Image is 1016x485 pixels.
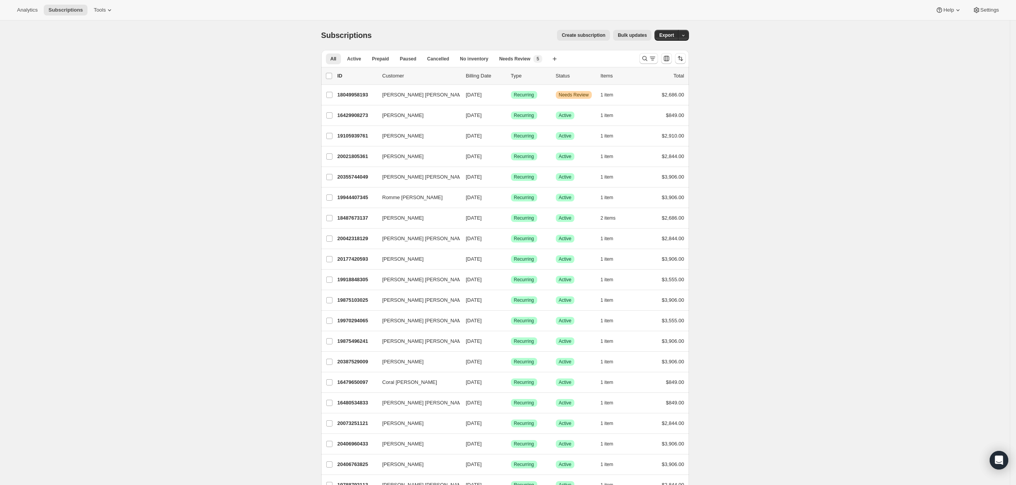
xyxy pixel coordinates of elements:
[382,72,460,80] p: Customer
[466,112,482,118] span: [DATE]
[382,91,466,99] span: [PERSON_NAME] [PERSON_NAME]
[338,337,376,345] p: 19875496241
[601,153,613,160] span: 1 item
[601,295,622,306] button: 1 item
[338,378,376,386] p: 16479650097
[466,236,482,241] span: [DATE]
[382,296,466,304] span: [PERSON_NAME] [PERSON_NAME]
[378,335,455,347] button: [PERSON_NAME] [PERSON_NAME] [PERSON_NAME]
[514,92,534,98] span: Recurring
[338,399,376,407] p: 16480534833
[466,174,482,180] span: [DATE]
[601,315,622,326] button: 1 item
[338,91,376,99] p: 18049958193
[382,153,424,160] span: [PERSON_NAME]
[466,400,482,406] span: [DATE]
[601,256,613,262] span: 1 item
[514,153,534,160] span: Recurring
[514,441,534,447] span: Recurring
[321,31,372,40] span: Subscriptions
[601,151,622,162] button: 1 item
[382,337,509,345] span: [PERSON_NAME] [PERSON_NAME] [PERSON_NAME]
[514,174,534,180] span: Recurring
[338,459,684,470] div: 20406763825[PERSON_NAME][DATE]SuccessRecurringSuccessActive1 item$3,906.00
[382,255,424,263] span: [PERSON_NAME]
[338,192,684,203] div: 19944407345Romme [PERSON_NAME][DATE]SuccessRecurringSuccessActive1 item$3,906.00
[601,72,639,80] div: Items
[514,256,534,262] span: Recurring
[601,377,622,388] button: 1 item
[931,5,966,15] button: Help
[338,131,684,141] div: 19105939761[PERSON_NAME][DATE]SuccessRecurringSuccessActive1 item$2,910.00
[514,318,534,324] span: Recurring
[378,150,455,163] button: [PERSON_NAME]
[559,359,572,365] span: Active
[557,30,610,41] button: Create subscription
[659,32,674,38] span: Export
[601,461,613,468] span: 1 item
[17,7,38,13] span: Analytics
[601,338,613,344] span: 1 item
[559,256,572,262] span: Active
[562,32,605,38] span: Create subscription
[601,379,613,385] span: 1 item
[382,440,424,448] span: [PERSON_NAME]
[460,56,488,62] span: No inventory
[601,192,622,203] button: 1 item
[511,72,550,80] div: Type
[514,297,534,303] span: Recurring
[559,174,572,180] span: Active
[378,89,455,101] button: [PERSON_NAME] [PERSON_NAME]
[48,7,83,13] span: Subscriptions
[662,461,684,467] span: $3,906.00
[338,72,376,80] p: ID
[378,397,455,409] button: [PERSON_NAME] [PERSON_NAME]
[378,130,455,142] button: [PERSON_NAME]
[661,53,672,64] button: Customize table column order and visibility
[382,235,466,242] span: [PERSON_NAME] [PERSON_NAME]
[990,451,1008,470] div: Open Intercom Messenger
[338,315,684,326] div: 19970294065[PERSON_NAME] [PERSON_NAME][DATE]SuccessRecurringSuccessActive1 item$3,555.00
[378,438,455,450] button: [PERSON_NAME]
[338,151,684,162] div: 20021805361[PERSON_NAME][DATE]SuccessRecurringSuccessActive1 item$2,844.00
[662,420,684,426] span: $2,844.00
[338,132,376,140] p: 19105939761
[559,112,572,119] span: Active
[662,277,684,282] span: $3,555.00
[559,194,572,201] span: Active
[338,153,376,160] p: 20021805361
[559,92,589,98] span: Needs Review
[601,213,624,224] button: 2 items
[338,214,376,222] p: 18487673137
[382,276,466,284] span: [PERSON_NAME] [PERSON_NAME]
[378,191,455,204] button: Romme [PERSON_NAME]
[466,277,482,282] span: [DATE]
[559,236,572,242] span: Active
[466,133,482,139] span: [DATE]
[639,53,658,64] button: Search and filter results
[601,112,613,119] span: 1 item
[601,318,613,324] span: 1 item
[662,194,684,200] span: $3,906.00
[466,318,482,323] span: [DATE]
[466,72,505,80] p: Billing Date
[601,356,622,367] button: 1 item
[601,336,622,347] button: 1 item
[338,89,684,100] div: 18049958193[PERSON_NAME] [PERSON_NAME][DATE]SuccessRecurringWarningNeeds Review1 item$2,686.00
[466,441,482,447] span: [DATE]
[601,420,613,427] span: 1 item
[427,56,449,62] span: Cancelled
[601,172,622,182] button: 1 item
[662,441,684,447] span: $3,906.00
[338,255,376,263] p: 20177420593
[338,439,684,449] div: 20406960433[PERSON_NAME][DATE]SuccessRecurringSuccessActive1 item$3,906.00
[338,276,376,284] p: 19918848305
[338,358,376,366] p: 20387529009
[673,72,684,80] p: Total
[514,379,534,385] span: Recurring
[378,356,455,368] button: [PERSON_NAME]
[514,194,534,201] span: Recurring
[338,420,376,427] p: 20073251121
[675,53,686,64] button: Sort the results
[514,133,534,139] span: Recurring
